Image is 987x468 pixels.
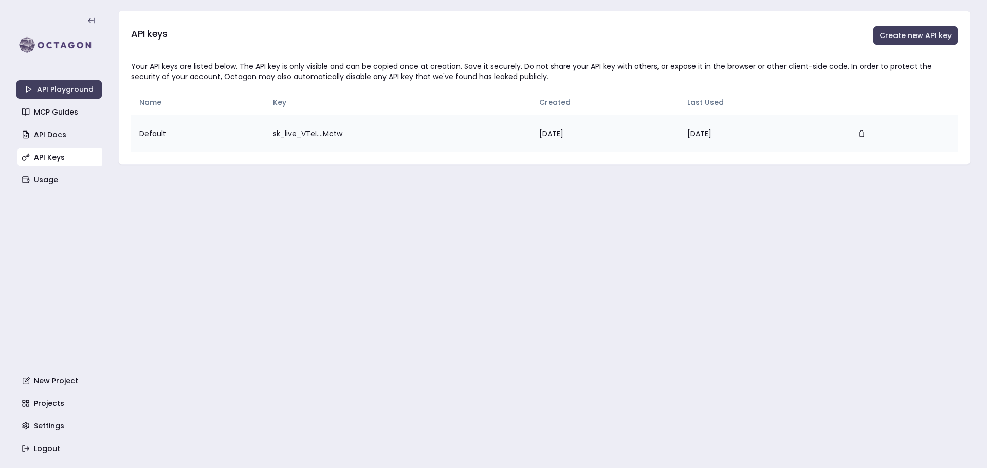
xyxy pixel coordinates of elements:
td: [DATE] [679,115,843,152]
a: New Project [17,371,103,390]
a: Usage [17,171,103,189]
th: Name [131,90,265,115]
th: Created [531,90,679,115]
th: Last Used [679,90,843,115]
a: API Docs [17,125,103,144]
a: Settings [17,417,103,435]
td: Default [131,115,265,152]
a: Projects [17,394,103,413]
a: Logout [17,439,103,458]
a: API Playground [16,80,102,99]
a: MCP Guides [17,103,103,121]
img: logo-rect-yK7x_WSZ.svg [16,35,102,55]
h3: API keys [131,27,167,41]
button: Create new API key [873,26,958,45]
a: API Keys [17,148,103,166]
div: Your API keys are listed below. The API key is only visible and can be copied once at creation. S... [131,61,958,82]
td: sk_live_VTeI....Mctw [265,115,531,152]
td: [DATE] [531,115,679,152]
th: Key [265,90,531,115]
